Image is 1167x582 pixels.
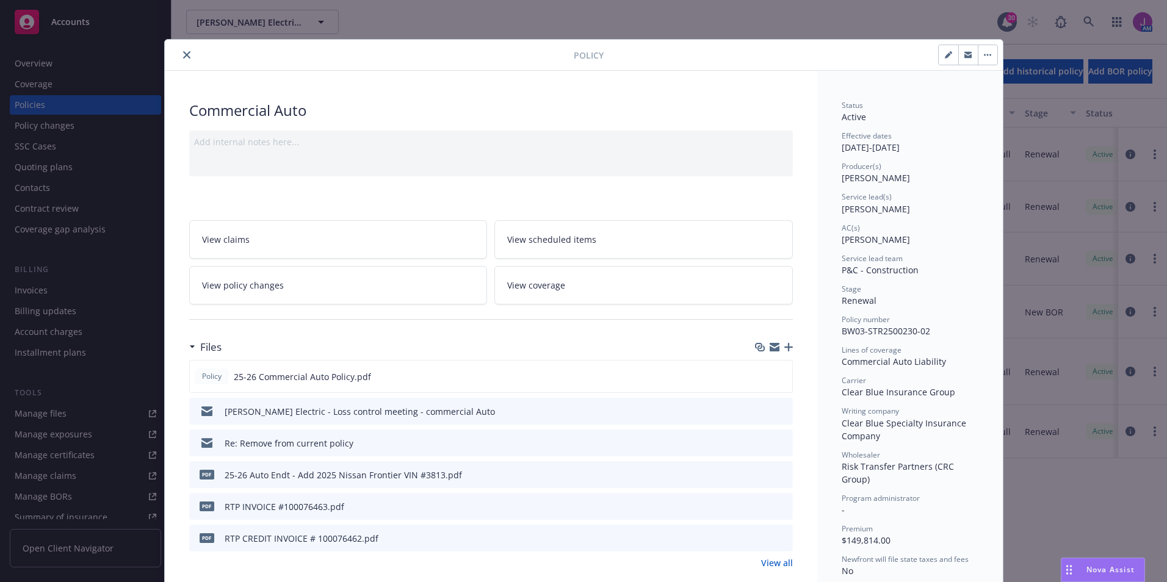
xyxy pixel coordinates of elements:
span: Policy [200,371,224,382]
span: Policy [574,49,604,62]
span: Premium [842,523,873,534]
span: Clear Blue Insurance Group [842,386,955,398]
a: View coverage [494,266,793,304]
div: Re: Remove from current policy [225,437,353,450]
a: View scheduled items [494,220,793,259]
span: Program administrator [842,493,920,503]
span: Newfront will file state taxes and fees [842,554,969,564]
span: Policy number [842,314,890,325]
div: Add internal notes here... [194,135,788,148]
button: preview file [777,437,788,450]
span: AC(s) [842,223,860,233]
div: RTP INVOICE #100076463.pdf [225,500,344,513]
a: View claims [189,220,488,259]
span: Clear Blue Specialty Insurance Company [842,417,969,442]
span: Service lead(s) [842,192,892,202]
div: Drag to move [1061,558,1077,581]
span: pdf [200,470,214,479]
button: download file [757,532,767,545]
button: preview file [777,469,788,481]
button: preview file [777,532,788,545]
span: Producer(s) [842,161,881,171]
span: Active [842,111,866,123]
span: pdf [200,501,214,511]
span: No [842,565,853,577]
button: preview file [777,405,788,418]
span: $149,814.00 [842,534,891,546]
span: View scheduled items [507,233,596,246]
span: View coverage [507,279,565,292]
span: Wholesaler [842,450,880,460]
span: 25-26 Commercial Auto Policy.pdf [234,370,371,383]
span: View claims [202,233,250,246]
span: View policy changes [202,279,284,292]
span: Writing company [842,406,899,416]
span: Stage [842,284,861,294]
button: download file [757,405,767,418]
button: close [179,48,194,62]
div: RTP CREDIT INVOICE # 100076462.pdf [225,532,378,545]
span: Effective dates [842,131,892,141]
a: View policy changes [189,266,488,304]
span: Renewal [842,295,876,306]
div: 25-26 Auto Endt - Add 2025 Nissan Frontier VIN #3813.pdf [225,469,462,481]
span: [PERSON_NAME] [842,203,910,215]
span: Lines of coverage [842,345,901,355]
span: Status [842,100,863,110]
div: [PERSON_NAME] Electric - Loss control meeting - commercial Auto [225,405,495,418]
span: [PERSON_NAME] [842,172,910,184]
button: preview file [776,370,787,383]
div: Files [189,339,222,355]
button: download file [757,500,767,513]
span: Carrier [842,375,866,386]
button: download file [757,370,767,383]
span: - [842,504,845,516]
button: preview file [777,500,788,513]
span: pdf [200,533,214,542]
span: Nova Assist [1086,564,1135,575]
span: [PERSON_NAME] [842,234,910,245]
a: View all [761,556,793,569]
button: download file [757,469,767,481]
span: P&C - Construction [842,264,919,276]
span: Risk Transfer Partners (CRC Group) [842,461,956,485]
div: Commercial Auto [189,100,793,121]
span: Service lead team [842,253,903,264]
div: [DATE] - [DATE] [842,131,978,154]
button: download file [757,437,767,450]
h3: Files [200,339,222,355]
span: Commercial Auto Liability [842,356,946,367]
span: BW03-STR2500230-02 [842,325,930,337]
button: Nova Assist [1061,558,1145,582]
